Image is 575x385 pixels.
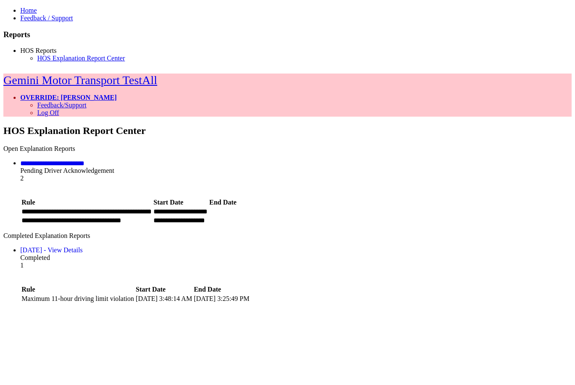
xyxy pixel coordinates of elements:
th: Start Date [135,285,192,294]
a: [DATE] - View Details [20,246,83,254]
th: Start Date [153,198,208,207]
th: End Date [193,285,250,294]
span: Pending Driver Acknowledgement [20,167,114,174]
th: End Date [209,198,237,207]
th: Rule [21,285,134,294]
div: 1 [20,262,572,269]
a: HOS Explanation Report Center [37,55,125,62]
td: [DATE] 3:48:14 AM [135,295,192,303]
div: [DATE] 3:25:49 PM [194,295,249,303]
a: Gemini Motor Transport TestAll [3,74,157,87]
th: Rule [21,198,152,207]
h2: HOS Explanation Report Center [3,125,572,137]
a: HOS Reports [20,47,57,54]
div: Completed Explanation Reports [3,232,572,240]
div: Open Explanation Reports [3,145,572,153]
td: Maximum 11-hour driving limit violation [21,295,134,303]
a: OVERRIDE: [PERSON_NAME] [20,94,117,101]
a: Log Off [37,109,59,116]
a: Feedback / Support [20,14,73,22]
span: Completed [20,254,50,261]
div: 2 [20,175,572,182]
h3: Reports [3,30,572,39]
a: Home [20,7,37,14]
a: Feedback/Support [37,101,86,109]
